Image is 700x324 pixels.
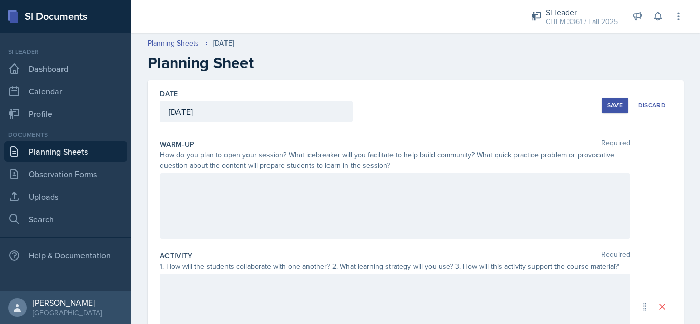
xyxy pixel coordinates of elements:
[4,58,127,79] a: Dashboard
[601,251,630,261] span: Required
[213,38,234,49] div: [DATE]
[160,89,178,99] label: Date
[546,16,618,27] div: CHEM 3361 / Fall 2025
[160,251,193,261] label: Activity
[4,130,127,139] div: Documents
[4,245,127,266] div: Help & Documentation
[160,149,630,171] div: How do you plan to open your session? What icebreaker will you facilitate to help build community...
[601,139,630,149] span: Required
[638,101,666,110] div: Discard
[4,103,127,124] a: Profile
[607,101,623,110] div: Save
[4,209,127,229] a: Search
[632,98,671,113] button: Discard
[4,186,127,207] a: Uploads
[4,164,127,184] a: Observation Forms
[546,6,618,18] div: Si leader
[33,297,102,308] div: [PERSON_NAME]
[160,261,630,272] div: 1. How will the students collaborate with one another? 2. What learning strategy will you use? 3....
[33,308,102,318] div: [GEOGRAPHIC_DATA]
[4,47,127,56] div: Si leader
[4,141,127,162] a: Planning Sheets
[4,81,127,101] a: Calendar
[148,54,684,72] h2: Planning Sheet
[148,38,199,49] a: Planning Sheets
[602,98,628,113] button: Save
[160,139,194,149] label: Warm-Up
